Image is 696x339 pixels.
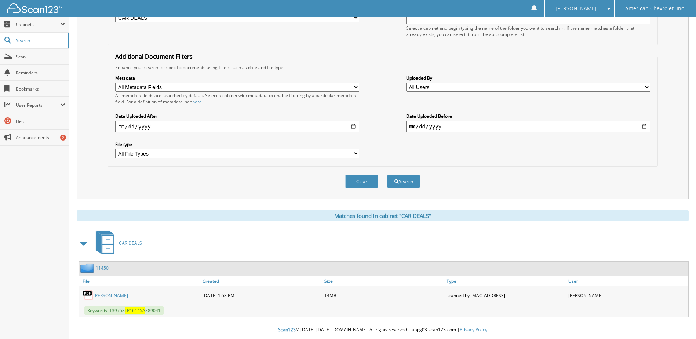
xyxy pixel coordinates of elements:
[323,276,444,286] a: Size
[79,276,201,286] a: File
[94,292,128,299] a: [PERSON_NAME]
[406,75,650,81] label: Uploaded By
[16,102,60,108] span: User Reports
[115,113,359,119] label: Date Uploaded After
[406,121,650,132] input: end
[406,25,650,37] div: Select a cabinet and begin typing the name of the folder you want to search in. If the name match...
[406,113,650,119] label: Date Uploaded Before
[387,175,420,188] button: Search
[115,92,359,105] div: All metadata fields are searched by default. Select a cabinet with metadata to enable filtering b...
[16,37,64,44] span: Search
[16,134,65,141] span: Announcements
[625,6,685,11] span: American Chevrolet, Inc.
[566,276,688,286] a: User
[115,121,359,132] input: start
[201,276,323,286] a: Created
[91,229,142,258] a: CAR DEALS
[323,288,444,303] div: 14MB
[125,307,145,314] span: LP16145A
[555,6,597,11] span: [PERSON_NAME]
[77,210,689,221] div: Matches found in cabinet "CAR DEALS"
[278,327,296,333] span: Scan123
[7,3,62,13] img: scan123-logo-white.svg
[16,21,60,28] span: Cabinets
[84,306,164,315] span: Keywords: 139758 389041
[16,54,65,60] span: Scan
[115,75,359,81] label: Metadata
[201,288,323,303] div: [DATE] 1:53 PM
[112,64,653,70] div: Enhance your search for specific documents using filters such as date and file type.
[16,70,65,76] span: Reminders
[192,99,202,105] a: here
[16,86,65,92] span: Bookmarks
[112,52,196,61] legend: Additional Document Filters
[80,263,96,273] img: folder2.png
[119,240,142,246] span: CAR DEALS
[445,288,566,303] div: scanned by [MAC_ADDRESS]
[659,304,696,339] iframe: Chat Widget
[460,327,487,333] a: Privacy Policy
[83,290,94,301] img: PDF.png
[96,265,109,271] a: 11450
[60,135,66,141] div: 2
[445,276,566,286] a: Type
[16,118,65,124] span: Help
[566,288,688,303] div: [PERSON_NAME]
[345,175,378,188] button: Clear
[115,141,359,147] label: File type
[69,321,696,339] div: © [DATE]-[DATE] [DOMAIN_NAME]. All rights reserved | appg03-scan123-com |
